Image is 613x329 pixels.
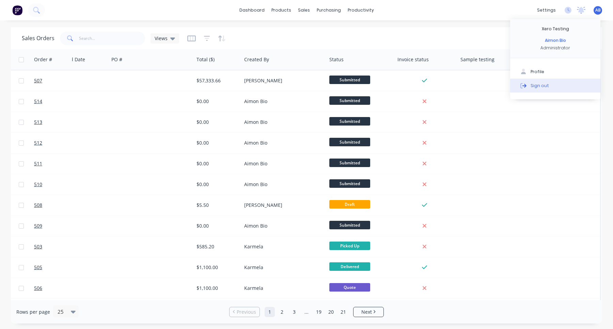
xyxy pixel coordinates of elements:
div: Xero Testing [542,26,569,32]
span: 511 [34,160,42,167]
div: Status [329,56,344,63]
div: purchasing [313,5,344,15]
div: $0.00 [197,181,236,188]
div: Profile [531,69,544,75]
div: productivity [344,5,377,15]
a: 503 [34,236,75,257]
div: [PERSON_NAME] [244,202,320,209]
span: Previous [237,309,256,315]
div: Invoice status [397,56,429,63]
div: $5.50 [197,202,236,209]
div: Aimon Bio [244,160,320,167]
div: sales [295,5,313,15]
a: 507 [34,70,75,91]
span: Picked Up [329,242,370,250]
input: Search... [79,32,145,45]
span: Views [155,35,168,42]
a: 506 [34,278,75,298]
div: PO # [111,56,122,63]
div: $1,100.00 [197,285,236,292]
span: Draft [329,200,370,209]
div: products [268,5,295,15]
div: $1,100.00 [197,264,236,271]
span: AB [595,7,601,13]
a: Page 2 [277,307,287,317]
div: [PERSON_NAME] [244,77,320,84]
div: [DATE] [56,264,106,271]
div: [DATE] [56,223,106,229]
div: Total ($) [197,56,215,63]
span: 512 [34,139,42,146]
a: 512 [34,133,75,153]
span: Submitted [329,221,370,229]
span: Submitted [329,117,370,126]
a: Next page [353,309,383,315]
div: [DATE] [56,160,106,167]
a: Page 19 [314,307,324,317]
a: 511 [34,153,75,174]
div: settings [534,5,559,15]
div: $0.00 [197,119,236,126]
span: 514 [34,98,42,105]
div: $57,333.66 [197,77,236,84]
div: Sample testing [460,56,494,63]
img: Factory [12,5,22,15]
div: $0.00 [197,160,236,167]
span: Quote [329,283,370,292]
span: Submitted [329,138,370,146]
a: dashboard [236,5,268,15]
div: Aimon Bio [244,139,320,146]
div: [DATE] [56,285,106,292]
ul: Pagination [226,307,387,317]
a: Jump forward [301,307,312,317]
span: Submitted [329,76,370,84]
span: 508 [34,202,42,209]
div: $0.00 [197,139,236,146]
span: Submitted [329,179,370,188]
div: [DATE] [56,139,106,146]
div: Karmela [244,243,320,250]
a: 504 [34,299,75,319]
a: 513 [34,112,75,132]
span: Submitted [329,96,370,105]
span: 510 [34,181,42,188]
span: 505 [34,264,42,271]
div: [DATE] [56,243,106,250]
h1: Sales Orders [22,35,54,42]
div: Aimon Bio [545,37,566,44]
a: 514 [34,91,75,112]
div: Karmela [244,285,320,292]
span: 507 [34,77,42,84]
a: 509 [34,216,75,236]
div: [DATE] [56,77,106,84]
div: Aimon Bio [244,119,320,126]
div: [DATE] [56,98,106,105]
div: Aimon Bio [244,181,320,188]
a: 508 [34,195,75,215]
a: 505 [34,257,75,278]
a: Previous page [230,309,260,315]
div: [DATE] [56,119,106,126]
span: 513 [34,119,42,126]
button: Sign out [510,79,600,92]
button: Profile [510,65,600,79]
div: Aimon Bio [244,98,320,105]
div: $0.00 [197,223,236,229]
span: Rows per page [16,309,50,315]
span: 503 [34,243,42,250]
span: Delivered [329,262,370,271]
span: Next [361,309,372,315]
div: $585.20 [197,243,236,250]
div: Administrator [540,45,570,51]
a: Page 1 is your current page [265,307,275,317]
a: Page 20 [326,307,336,317]
span: 509 [34,223,42,229]
div: [DATE] [56,202,106,209]
a: Page 3 [289,307,299,317]
a: 510 [34,174,75,195]
div: Order # [34,56,52,63]
span: Submitted [329,159,370,167]
div: $0.00 [197,98,236,105]
a: Page 21 [338,307,348,317]
div: Created By [244,56,269,63]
